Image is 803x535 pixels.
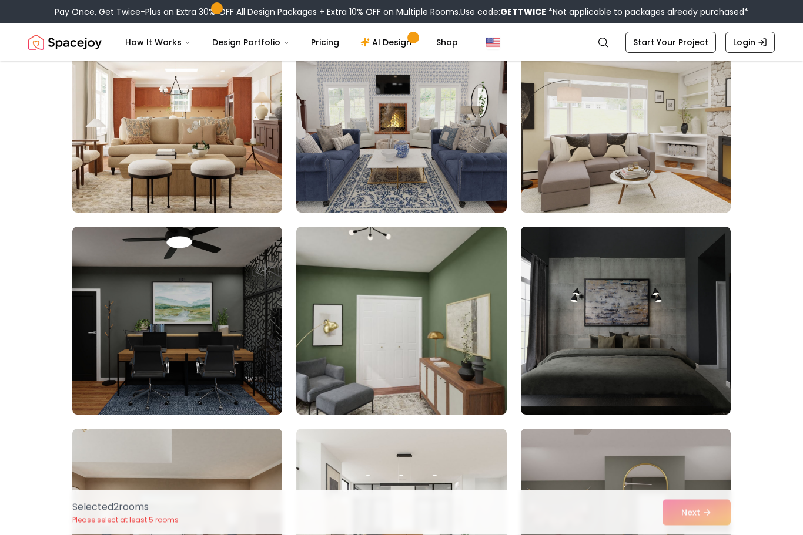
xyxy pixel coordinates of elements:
a: Login [725,32,775,53]
img: Room room-45 [521,25,731,213]
img: Room room-43 [72,25,282,213]
button: Design Portfolio [203,31,299,54]
img: Room room-47 [296,227,506,415]
p: Selected 2 room s [72,500,179,514]
img: Room room-44 [296,25,506,213]
a: AI Design [351,31,424,54]
img: United States [486,35,500,49]
a: Start Your Project [625,32,716,53]
span: Use code: [460,6,546,18]
a: Spacejoy [28,31,102,54]
div: Pay Once, Get Twice-Plus an Extra 30% OFF All Design Packages + Extra 10% OFF on Multiple Rooms. [55,6,748,18]
a: Pricing [302,31,349,54]
b: GETTWICE [500,6,546,18]
p: Please select at least 5 rooms [72,516,179,525]
img: Spacejoy Logo [28,31,102,54]
button: How It Works [116,31,200,54]
nav: Global [28,23,775,61]
a: Shop [427,31,467,54]
span: *Not applicable to packages already purchased* [546,6,748,18]
img: Room room-48 [521,227,731,415]
nav: Main [116,31,467,54]
img: Room room-46 [72,227,282,415]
